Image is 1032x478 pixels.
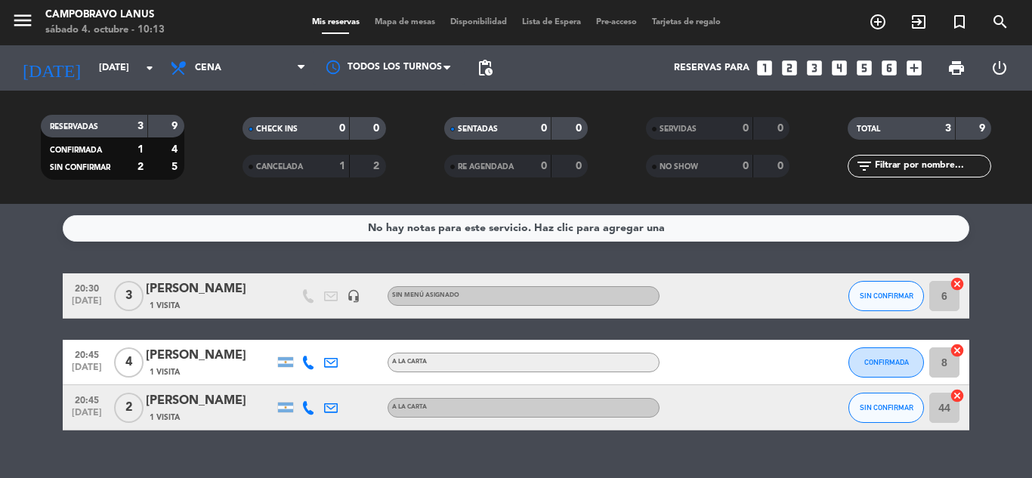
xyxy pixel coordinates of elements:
strong: 0 [541,161,547,171]
span: Disponibilidad [443,18,514,26]
span: 20:45 [68,345,106,362]
i: exit_to_app [910,13,928,31]
div: CAMPOBRAVO Lanus [45,8,165,23]
span: NO SHOW [660,163,698,171]
span: print [947,59,966,77]
span: RESERVADAS [50,123,98,131]
span: Tarjetas de regalo [644,18,728,26]
span: CONFIRMADA [50,146,102,154]
i: turned_in_not [950,13,969,31]
button: menu [11,9,34,37]
span: CANCELADA [256,163,303,171]
i: cancel [950,343,965,358]
div: sábado 4. octubre - 10:13 [45,23,165,38]
span: 1 Visita [150,366,180,378]
span: RE AGENDADA [458,163,514,171]
i: looks_5 [854,58,874,78]
i: cancel [950,388,965,403]
div: [PERSON_NAME] [146,279,274,299]
i: cancel [950,276,965,291]
strong: 0 [777,161,786,171]
i: looks_4 [830,58,849,78]
i: looks_3 [805,58,824,78]
input: Filtrar por nombre... [873,158,990,174]
span: 1 Visita [150,300,180,312]
span: Cena [195,63,221,73]
strong: 9 [979,123,988,134]
button: SIN CONFIRMAR [848,281,924,311]
strong: 0 [576,161,585,171]
i: filter_list [855,157,873,175]
button: SIN CONFIRMAR [848,393,924,423]
i: search [991,13,1009,31]
span: CONFIRMADA [864,358,909,366]
div: [PERSON_NAME] [146,346,274,365]
i: power_settings_new [990,59,1009,77]
span: A LA CARTA [392,404,427,410]
span: SIN CONFIRMAR [50,164,110,171]
strong: 4 [171,144,181,155]
strong: 0 [743,123,749,134]
span: SERVIDAS [660,125,697,133]
strong: 0 [541,123,547,134]
i: menu [11,9,34,32]
strong: 9 [171,121,181,131]
strong: 0 [339,123,345,134]
i: looks_two [780,58,799,78]
span: [DATE] [68,408,106,425]
i: headset_mic [347,289,360,303]
span: SIN CONFIRMAR [860,403,913,412]
span: SENTADAS [458,125,498,133]
span: 2 [114,393,144,423]
span: 20:30 [68,279,106,296]
div: LOG OUT [978,45,1021,91]
strong: 3 [945,123,951,134]
span: Mapa de mesas [367,18,443,26]
i: looks_one [755,58,774,78]
strong: 2 [373,161,382,171]
span: [DATE] [68,296,106,313]
i: add_box [904,58,924,78]
i: add_circle_outline [869,13,887,31]
span: Pre-acceso [589,18,644,26]
strong: 0 [743,161,749,171]
span: Lista de Espera [514,18,589,26]
strong: 1 [339,161,345,171]
i: [DATE] [11,51,91,85]
span: Reservas para [674,63,749,73]
i: arrow_drop_down [141,59,159,77]
span: 3 [114,281,144,311]
strong: 3 [137,121,144,131]
strong: 1 [137,144,144,155]
div: [PERSON_NAME] [146,391,274,411]
span: Mis reservas [304,18,367,26]
span: 4 [114,347,144,378]
span: pending_actions [476,59,494,77]
strong: 0 [576,123,585,134]
span: 1 Visita [150,412,180,424]
span: Sin menú asignado [392,292,459,298]
span: CHECK INS [256,125,298,133]
strong: 2 [137,162,144,172]
button: CONFIRMADA [848,347,924,378]
strong: 5 [171,162,181,172]
strong: 0 [777,123,786,134]
span: [DATE] [68,362,106,380]
i: looks_6 [879,58,899,78]
span: A LA CARTA [392,359,427,365]
strong: 0 [373,123,382,134]
span: TOTAL [857,125,880,133]
div: No hay notas para este servicio. Haz clic para agregar una [368,220,665,237]
span: SIN CONFIRMAR [860,291,913,300]
span: 20:45 [68,390,106,408]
